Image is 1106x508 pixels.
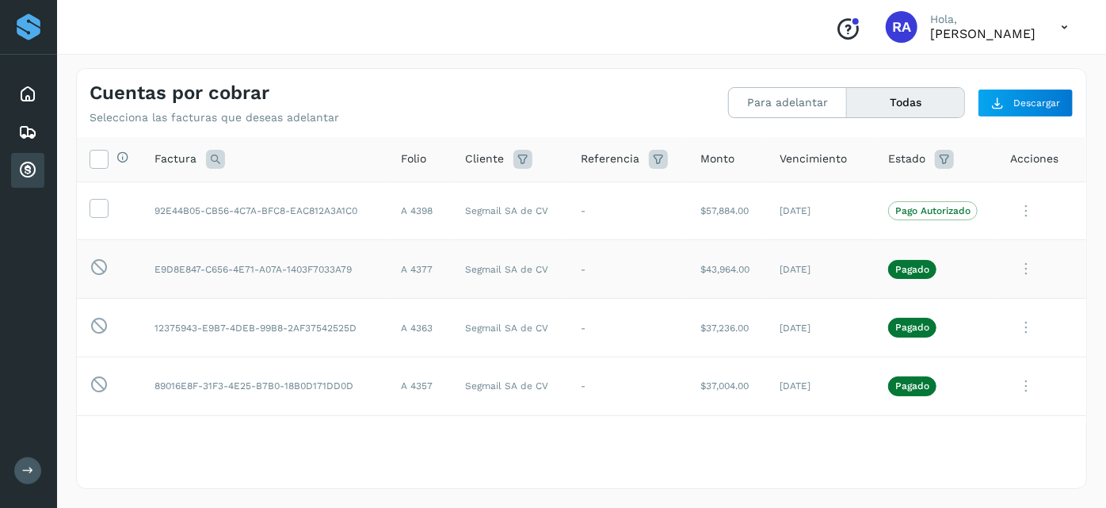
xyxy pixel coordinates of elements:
span: Monto [700,151,734,167]
td: [DATE] [767,181,875,240]
button: Para adelantar [729,88,847,117]
div: Cuentas por cobrar [11,153,44,188]
p: Pagado [895,380,929,392]
td: A 4363 [389,299,453,357]
p: Hola, [930,13,1035,26]
td: $38,396.00 [688,415,767,474]
div: Embarques [11,115,44,150]
td: A 4357 [389,357,453,415]
td: [DATE] [767,357,875,415]
span: Descargar [1013,96,1060,110]
td: A 4377 [389,240,453,299]
p: Selecciona las facturas que deseas adelantar [90,111,339,124]
p: Pagado [895,322,929,333]
td: Segmail SA de CV [452,181,568,240]
td: Segmail SA de CV [452,357,568,415]
p: ROGELIO ALVAREZ PALOMO [930,26,1035,41]
button: Descargar [978,89,1074,117]
td: [DATE] [767,299,875,357]
td: 12375943-E9B7-4DEB-99B8-2AF37542525D [142,299,389,357]
td: - [568,240,688,299]
td: Segmail SA de CV [452,415,568,474]
span: Referencia [581,151,639,167]
div: Inicio [11,77,44,112]
p: Pago Autorizado [895,205,971,216]
td: A 4353 [389,415,453,474]
td: [DATE] [767,415,875,474]
td: [DATE] [767,240,875,299]
span: Folio [402,151,427,167]
td: - [568,181,688,240]
td: - [568,357,688,415]
td: C03DD087-F130-4593-8DD9-793A284F7F21 [142,415,389,474]
td: - [568,299,688,357]
td: $57,884.00 [688,181,767,240]
span: Factura [154,151,196,167]
td: 89016E8F-31F3-4E25-B7B0-18B0D171DD0D [142,357,389,415]
h4: Cuentas por cobrar [90,82,269,105]
td: A 4398 [389,181,453,240]
span: Vencimiento [780,151,847,167]
td: Segmail SA de CV [452,240,568,299]
td: Segmail SA de CV [452,299,568,357]
span: Estado [888,151,925,167]
span: Acciones [1010,151,1058,167]
td: $37,236.00 [688,299,767,357]
button: Todas [847,88,964,117]
td: $43,964.00 [688,240,767,299]
td: $37,004.00 [688,357,767,415]
p: Pagado [895,264,929,275]
td: 92E44B05-CB56-4C7A-BFC8-EAC812A3A1C0 [142,181,389,240]
td: - [568,415,688,474]
td: E9D8E847-C656-4E71-A07A-1403F7033A79 [142,240,389,299]
span: Cliente [465,151,504,167]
